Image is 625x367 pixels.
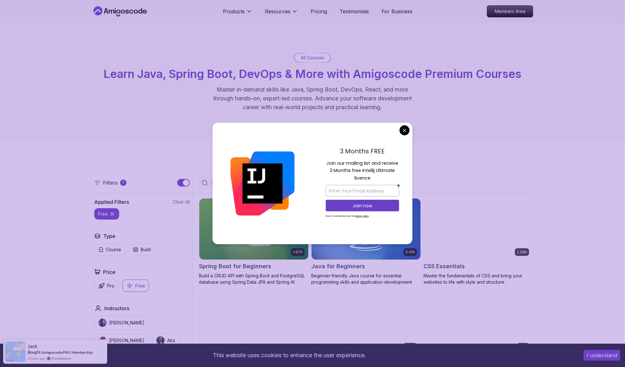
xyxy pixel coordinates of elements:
[94,334,149,347] button: instructor img[PERSON_NAME]
[173,199,190,205] button: Clear All
[424,198,533,260] img: CSS Essentials card
[123,180,124,185] p: 1
[98,336,107,345] img: instructor img
[210,180,345,186] input: Search Java, React, Spring boot ...
[199,198,309,285] a: Spring Boot for Beginners card1.67hNEWSpring Boot for BeginnersBuild a CRUD API with Spring Boot ...
[167,337,175,344] p: Abz
[223,8,245,15] p: Products
[424,293,533,354] img: Java Streams Essentials card
[423,198,533,285] a: CSS Essentials card2.08hCSS EssentialsMaster the fundamentals of CSS and bring your websites to l...
[106,246,121,253] p: Course
[5,341,26,362] img: provesource social proof notification image
[28,350,41,355] span: Bought
[207,85,418,112] p: Master in-demand skills like Java, Spring Boot, DevOps, React, and more through hands-on, expert-...
[199,198,308,260] img: Spring Boot for Beginners card
[94,280,119,292] button: Pro
[340,8,369,15] a: Testimonials
[94,208,119,220] button: free
[129,244,155,256] button: Build
[109,320,144,326] p: [PERSON_NAME]
[423,262,465,271] h2: CSS Essentials
[156,336,165,345] img: instructor img
[141,246,151,253] p: Build
[98,211,108,217] p: free
[199,262,271,271] h2: Spring Boot for Beginners
[122,280,149,292] button: Free
[41,350,93,355] a: Amigoscode PRO Membership
[301,55,324,61] p: All Courses
[311,262,365,271] h2: Java for Beginners
[135,283,145,289] p: Free
[5,348,574,362] div: This website uses cookies to enhance the user experience.
[94,198,129,206] h2: Applied Filters
[51,356,71,361] a: ProveSource
[487,5,533,17] a: Members Area
[382,8,412,15] a: For Business
[312,293,421,354] img: HTML Essentials card
[199,273,309,285] p: Build a CRUD API with Spring Boot and PostgreSQL database using Spring Data JPA and Spring AI
[98,319,107,327] img: instructor img
[517,250,527,255] p: 2.08h
[265,8,298,20] button: Resources
[103,179,118,186] p: Filters
[94,316,149,330] button: instructor img[PERSON_NAME]
[406,250,415,255] p: 2.41h
[109,337,144,344] p: [PERSON_NAME]
[103,268,115,276] h2: Price
[311,273,421,285] p: Beginner-friendly Java course for essential programming skills and application development
[28,344,37,349] span: jack
[265,8,290,15] p: Resources
[199,293,308,354] img: Git & GitHub Fundamentals card
[103,232,115,240] h2: Type
[107,283,114,289] p: Pro
[28,356,45,361] span: 4 hours ago
[584,350,620,361] button: Accept cookies
[487,6,533,17] p: Members Area
[152,334,179,347] button: instructor imgAbz
[94,244,125,256] button: Course
[311,8,327,15] a: Pricing
[104,305,129,312] h2: Instructors
[104,67,522,81] span: Learn Java, Spring Boot, DevOps & More with Amigoscode Premium Courses
[423,273,533,285] p: Master the fundamentals of CSS and bring your websites to life with style and structure.
[223,8,252,20] button: Products
[293,250,303,255] p: 1.67h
